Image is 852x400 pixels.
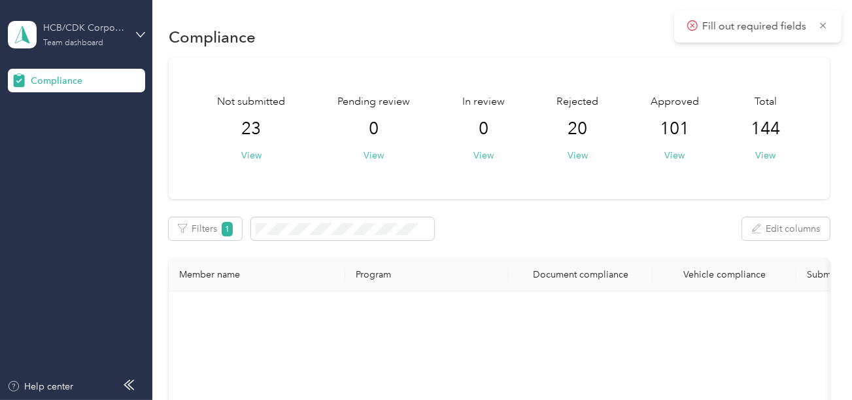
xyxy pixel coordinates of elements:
span: Compliance [31,74,82,88]
span: Rejected [556,94,598,110]
span: 20 [568,118,587,139]
span: Not submitted [218,94,286,110]
button: View [756,149,776,162]
button: View [241,149,262,162]
span: 0 [369,118,379,139]
span: 101 [660,118,690,139]
button: View [364,149,384,162]
th: Program [345,259,509,291]
span: Approved [651,94,699,110]
span: Total [755,94,777,110]
button: Help center [7,380,74,393]
button: View [665,149,685,162]
div: Vehicle compliance [663,269,786,280]
p: Fill out required fields [702,18,809,35]
button: View [473,149,494,162]
iframe: Everlance-gr Chat Button Frame [779,327,852,400]
th: Member name [169,259,345,291]
span: 0 [479,118,488,139]
span: 23 [242,118,262,139]
button: View [568,149,588,162]
span: In review [462,94,505,110]
div: Team dashboard [43,39,103,47]
h1: Compliance [169,30,256,44]
div: Document compliance [519,269,642,280]
span: 1 [222,222,233,236]
div: HCB/CDK Corporate [43,21,125,35]
button: Edit columns [742,217,830,240]
button: Filters1 [169,217,243,240]
span: Pending review [337,94,410,110]
span: 144 [751,118,781,139]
